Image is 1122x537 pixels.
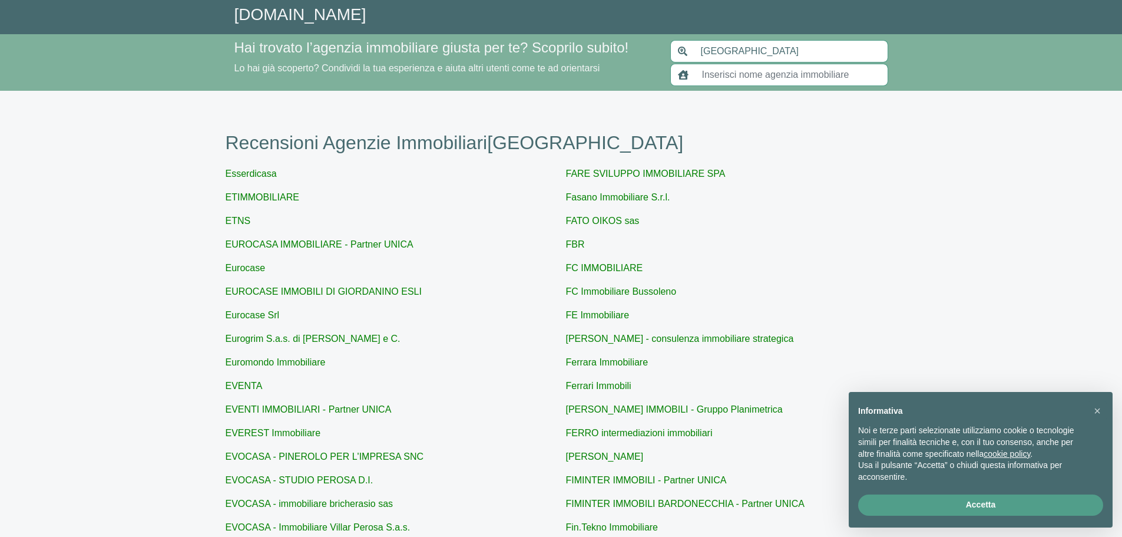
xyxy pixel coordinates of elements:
a: [PERSON_NAME] [566,452,644,462]
a: ETNS [226,216,251,226]
a: EVOCASA - immobiliare bricherasio sas [226,499,393,509]
a: Esserdicasa [226,169,277,179]
input: Inserisci nome agenzia immobiliare [695,64,888,86]
a: EUROCASA IMMOBILIARE - Partner UNICA [226,239,413,249]
a: EUROCASE IMMOBILI DI GIORDANINO ESLI [226,286,422,296]
button: Accetta [858,495,1103,516]
a: Fasano Immobiliare S.r.l. [566,192,670,202]
a: EVENTI IMMOBILIARI - Partner UNICA [226,404,392,414]
a: ETIMMOBILIARE [226,192,299,202]
p: Usa il pulsante “Accetta” o chiudi questa informativa per acconsentire. [858,460,1084,483]
a: EVOCASA - STUDIO PEROSA D.I. [226,475,373,485]
a: FIMINTER IMMOBILI - Partner UNICA [566,475,727,485]
a: Eurocase Srl [226,310,280,320]
a: EVOCASA - PINEROLO PER L'IMPRESA SNC [226,452,423,462]
p: Noi e terze parti selezionate utilizziamo cookie o tecnologie simili per finalità tecniche e, con... [858,425,1084,460]
a: cookie policy - il link si apre in una nuova scheda [984,449,1030,459]
a: FIMINTER IMMOBILI BARDONECCHIA - Partner UNICA [566,499,805,509]
a: FBR [566,239,585,249]
a: FC Immobiliare Bussoleno [566,286,677,296]
h2: Informativa [858,406,1084,416]
a: Ferrara Immobiliare [566,357,648,367]
a: [PERSON_NAME] IMMOBILI - Gruppo Planimetrica [566,404,783,414]
a: FARE SVILUPPO IMMOBILIARE SPA [566,169,726,179]
a: Ferrari Immobili [566,381,631,391]
h4: Hai trovato l’agenzia immobiliare giusta per te? Scoprilo subito! [234,39,656,57]
a: FC IMMOBILIARE [566,263,643,273]
a: Fin.Tekno Immobiliare [566,522,658,532]
a: FERRO intermediazioni immobiliari [566,428,713,438]
a: Euromondo Immobiliare [226,357,326,367]
a: Eurocase [226,263,266,273]
button: Chiudi questa informativa [1088,401,1107,420]
span: × [1094,404,1101,417]
a: Eurogrim S.a.s. di [PERSON_NAME] e C. [226,334,401,344]
a: EVENTA [226,381,263,391]
a: [DOMAIN_NAME] [234,5,366,24]
h1: Recensioni Agenzie Immobiliari [GEOGRAPHIC_DATA] [226,131,897,154]
a: FE Immobiliare [566,310,630,320]
a: FATO OIKOS sas [566,216,640,226]
input: Inserisci area di ricerca (Comune o Provincia) [694,40,888,62]
a: EVEREST Immobiliare [226,428,321,438]
a: [PERSON_NAME] - consulenza immobiliare strategica [566,334,794,344]
a: EVOCASA - Immobiliare Villar Perosa S.a.s. [226,522,411,532]
p: Lo hai già scoperto? Condividi la tua esperienza e aiuta altri utenti come te ad orientarsi [234,61,656,75]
